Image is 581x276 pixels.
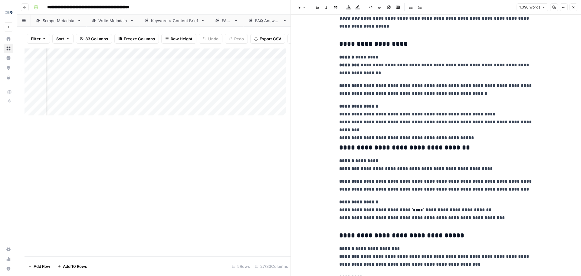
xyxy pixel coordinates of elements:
div: 27/33 Columns [252,261,290,271]
div: 5 Rows [229,261,252,271]
span: Redo [234,36,244,42]
button: 33 Columns [76,34,112,44]
button: Sort [52,34,74,44]
a: Settings [4,244,13,254]
a: Insights [4,53,13,63]
button: Help + Support [4,264,13,274]
span: Filter [31,36,41,42]
div: FAQ Answers [255,18,280,24]
a: Opportunities [4,63,13,73]
span: 1,090 words [519,5,540,10]
a: Browse [4,44,13,53]
button: Redo [225,34,248,44]
button: Add 10 Rows [54,261,91,271]
span: Sort [56,36,64,42]
a: FAQs [210,15,243,27]
span: Export CSV [260,36,281,42]
a: Keyword > Content Brief [139,15,210,27]
div: Write Metadata [98,18,127,24]
span: Freeze Columns [124,36,155,42]
button: Workspace: Compound Growth [4,5,13,20]
span: Add 10 Rows [63,263,87,269]
a: Home [4,34,13,44]
span: Undo [208,36,218,42]
a: Write Metadata [87,15,139,27]
button: 1,090 words [517,3,548,11]
span: 33 Columns [85,36,108,42]
button: Row Height [161,34,196,44]
a: Scrape Metadata [31,15,87,27]
a: Your Data [4,73,13,82]
button: Undo [199,34,222,44]
button: Filter [27,34,50,44]
a: Usage [4,254,13,264]
span: Add Row [34,263,50,269]
button: Export CSV [250,34,285,44]
div: FAQs [222,18,231,24]
span: Row Height [171,36,192,42]
div: Scrape Metadata [43,18,75,24]
img: Compound Growth Logo [4,7,15,18]
div: Keyword > Content Brief [151,18,198,24]
button: Freeze Columns [114,34,159,44]
button: Add Row [25,261,54,271]
a: FAQ Answers [243,15,292,27]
